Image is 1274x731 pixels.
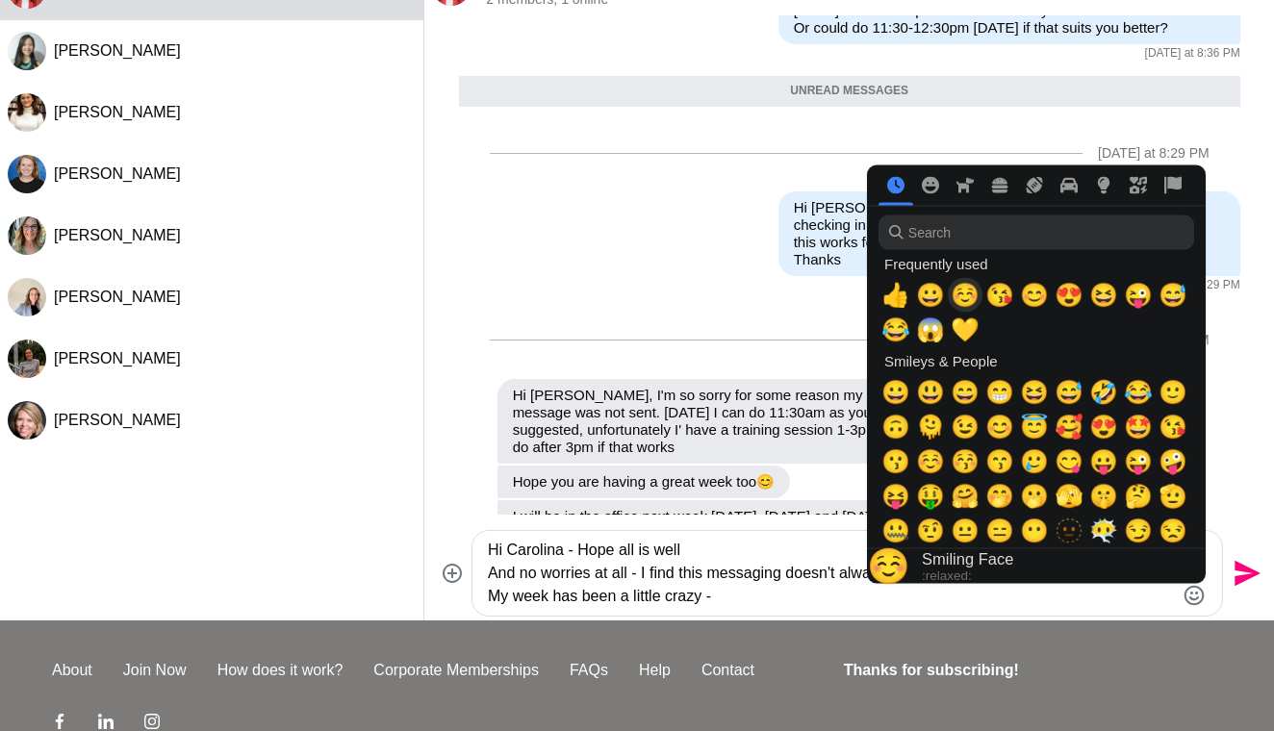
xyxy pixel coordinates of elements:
div: Lita Vickers [8,340,46,378]
span: [PERSON_NAME] [54,165,181,182]
div: Sarah Howell [8,278,46,316]
time: 2025-09-15T10:36:44.323Z [1145,46,1240,62]
button: Emoji picker [1183,584,1206,607]
div: Hannah Legge [8,155,46,193]
span: [PERSON_NAME] [54,42,181,59]
button: Send [1223,552,1266,595]
div: Jeanene Tracy [8,216,46,255]
div: Unread messages [459,76,1240,107]
h4: Thanks for subscribing! [844,659,1210,682]
a: Join Now [108,659,202,682]
p: Hi [PERSON_NAME] - hope you're having a great week! Just checking in - I have the 1pm-2pm slot st... [794,199,1225,268]
img: S [8,278,46,316]
a: Contact [686,659,770,682]
img: H [8,155,46,193]
img: A [8,93,46,132]
img: J [8,216,46,255]
p: I will be in the office next week [DATE], [DATE] and [DATE] in case you have time for a lunch or ... [513,508,944,560]
a: FAQs [554,659,624,682]
div: [DATE] at 8:29 PM [1098,145,1210,162]
span: [PERSON_NAME] [54,350,181,366]
span: [PERSON_NAME] [54,104,181,120]
img: W [8,32,46,70]
textarea: Type your message [488,539,1174,608]
a: Help [624,659,686,682]
span: [PERSON_NAME] [54,289,181,305]
a: About [37,659,108,682]
p: Hope you are having a great week too [513,473,776,491]
img: L [8,340,46,378]
a: Corporate Memberships [358,659,554,682]
span: 😊 [756,473,775,490]
span: [PERSON_NAME] [54,412,181,428]
div: Ashley [8,93,46,132]
div: Weiman Kow [8,32,46,70]
p: Hi [PERSON_NAME], I'm so sorry for some reason my previous message was not sent. [DATE] I can do ... [513,387,944,456]
a: How does it work? [202,659,359,682]
img: S [8,401,46,440]
div: Susan Elford [8,401,46,440]
span: [PERSON_NAME] [54,227,181,243]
